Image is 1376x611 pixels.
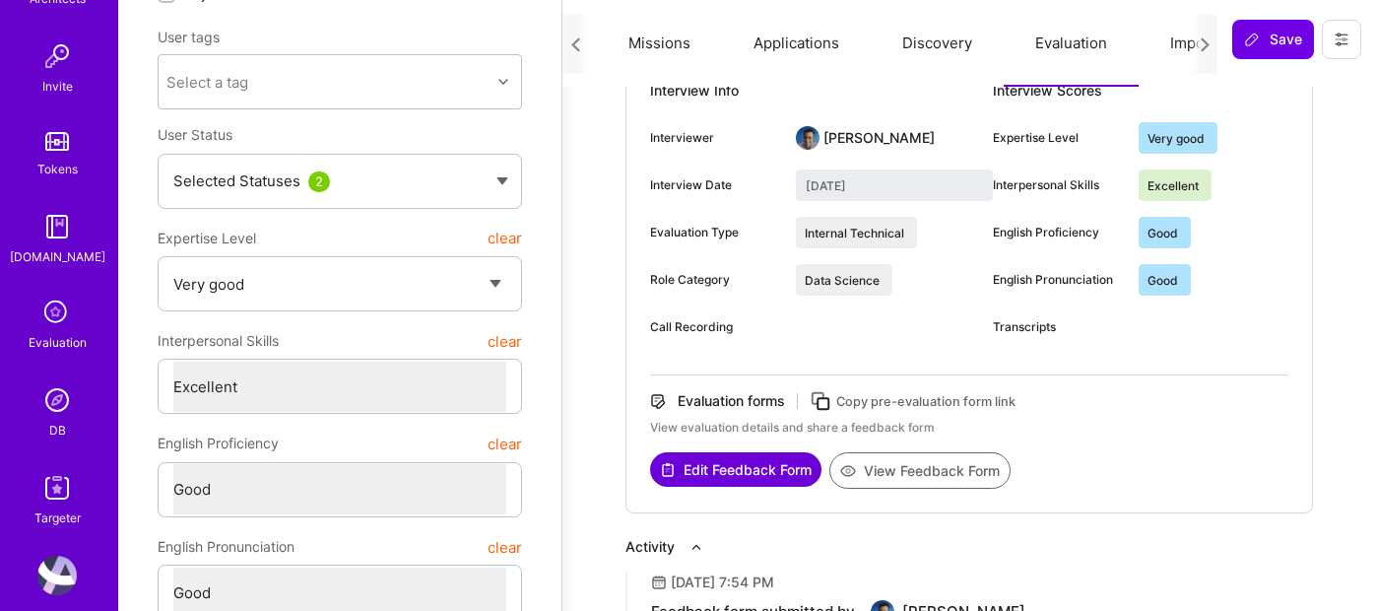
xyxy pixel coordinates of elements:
[308,171,330,192] div: 2
[993,75,1288,106] div: Interview Scores
[650,129,780,147] div: Interviewer
[33,556,82,595] a: User Avatar
[1244,30,1302,49] span: Save
[810,390,832,413] i: icon Copy
[158,426,279,461] span: English Proficiency
[993,176,1123,194] div: Interpersonal Skills
[625,537,675,557] div: Activity
[650,452,821,487] button: Edit Feedback Form
[158,126,232,143] span: User Status
[796,126,819,150] img: User Avatar
[37,159,78,179] div: Tokens
[650,419,1288,437] div: View evaluation details and share a feedback form
[650,176,780,194] div: Interview Date
[650,271,780,289] div: Role Category
[496,177,508,185] img: caret
[38,295,76,332] i: icon SelectionTeam
[650,452,821,489] a: Edit Feedback Form
[37,380,77,420] img: Admin Search
[823,128,935,148] div: [PERSON_NAME]
[829,452,1011,489] button: View Feedback Form
[1198,37,1212,52] i: icon Next
[993,129,1123,147] div: Expertise Level
[498,77,508,87] i: icon Chevron
[993,318,1123,336] div: Transcripts
[34,508,81,528] div: Targeter
[836,391,1016,412] div: Copy pre-evaluation form link
[488,426,522,461] button: clear
[158,529,295,565] span: English Pronunciation
[488,323,522,359] button: clear
[45,132,69,151] img: tokens
[158,221,256,256] span: Expertise Level
[671,573,774,592] div: [DATE] 7:54 PM
[678,391,785,411] div: Evaluation forms
[29,332,87,353] div: Evaluation
[650,318,780,336] div: Call Recording
[993,271,1123,289] div: English Pronunciation
[993,224,1123,241] div: English Proficiency
[37,556,77,595] img: User Avatar
[650,75,993,106] div: Interview Info
[1232,20,1314,59] button: Save
[568,37,583,52] i: icon Next
[158,323,279,359] span: Interpersonal Skills
[158,28,220,46] label: User tags
[37,207,77,246] img: guide book
[173,171,300,190] span: Selected Statuses
[42,76,73,97] div: Invite
[37,36,77,76] img: Invite
[37,468,77,508] img: Skill Targeter
[488,221,522,256] button: clear
[650,224,780,241] div: Evaluation Type
[10,246,105,267] div: [DOMAIN_NAME]
[49,420,66,441] div: DB
[488,529,522,565] button: clear
[166,72,248,93] div: Select a tag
